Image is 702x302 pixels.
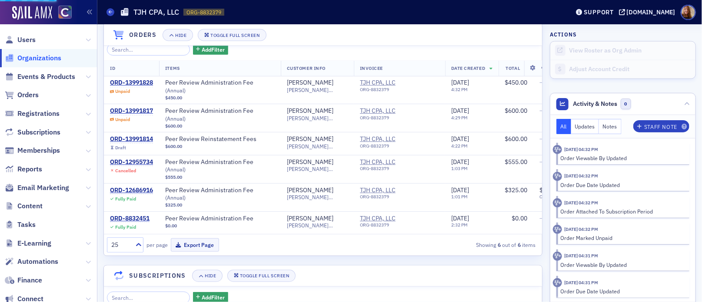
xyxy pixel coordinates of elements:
span: $0.00 [165,223,177,229]
div: Order Due Date Updated [561,181,684,189]
span: Reports [17,164,42,174]
span: $450.00 [165,95,182,101]
div: Toggle Full Screen [240,274,289,279]
time: 1:01 PM [451,194,468,200]
a: TJH CPA, LLC [360,158,439,166]
a: TJH CPA, LLC [360,215,439,223]
a: Orders [5,90,39,100]
span: — [539,158,544,166]
span: Add Filter [202,293,225,301]
button: [DOMAIN_NAME] [619,9,679,15]
button: Hide [163,29,193,41]
a: ORD-8832451 [110,215,150,223]
a: Peer Review Administration Fee [165,215,275,223]
a: View Homepage [52,6,72,20]
div: ORG-8832379 [360,143,439,152]
div: ORG-8832379 [360,166,439,174]
span: — [539,135,544,143]
a: Content [5,201,43,211]
span: $450.00 [505,79,527,86]
div: Adjust Account Credit [569,66,691,73]
span: 0 [621,98,632,109]
span: [PERSON_NAME][EMAIL_ADDRESS][DOMAIN_NAME] [287,194,348,200]
span: Profile [681,5,696,20]
span: Events & Products [17,72,75,82]
time: 8/7/2025 04:32 PM [564,173,598,179]
span: TJH CPA, LLC [360,79,439,95]
time: 8/7/2025 04:32 PM [564,200,598,206]
span: ( Annual ) [165,115,186,122]
div: Order Viewable By Updated [561,261,684,269]
span: TJH CPA, LLC [360,135,439,152]
span: Peer Review Administration Fee [165,158,275,174]
a: [PERSON_NAME] [287,107,333,115]
span: Email Marketing [17,183,69,193]
div: ORD-12686916 [110,187,153,194]
span: Orders [17,90,39,100]
span: Peer Review Administration Fee [165,107,275,122]
time: 1:03 PM [451,165,468,171]
a: Adjust Account Credit [550,60,695,79]
a: E-Learning [5,239,51,248]
time: 8/7/2025 04:31 PM [564,253,598,259]
strong: 6 [516,241,522,249]
span: $600.00 [165,144,182,149]
div: 25 [111,240,130,249]
h4: Subscriptions [129,272,186,281]
span: Customer Info [287,65,326,71]
span: Subscriptions [17,128,60,137]
img: SailAMX [58,6,72,19]
span: [DATE] [451,79,469,86]
div: Toggle Full Screen [210,33,260,37]
span: Peer Review Reinstatement Fees [165,135,275,143]
div: Order Marked Unpaid [561,234,684,242]
button: Toggle Full Screen [227,270,296,282]
button: AddFilter [193,44,229,55]
div: Order Due Date Updated [561,287,684,295]
span: ( Annual ) [165,87,186,94]
div: Fully Paid [115,224,136,230]
button: Toggle Full Screen [198,29,266,41]
div: [DOMAIN_NAME] [627,8,675,16]
div: [PERSON_NAME] [287,135,333,143]
div: Activity [553,225,562,234]
div: Showing out of items [399,241,536,249]
span: $555.00 [165,174,182,180]
a: Finance [5,276,42,285]
button: All [556,119,571,134]
div: Hide [175,33,186,37]
input: Search… [107,43,190,56]
span: $600.00 [505,107,527,115]
a: Memberships [5,146,60,155]
span: Date Created [451,65,485,71]
a: TJH CPA, LLC [360,107,439,115]
a: Reports [5,164,42,174]
a: Users [5,35,36,45]
span: TJH CPA, LLC [360,187,439,203]
div: Order Attached To Subscription Period [561,207,684,215]
span: ( Annual ) [165,194,186,201]
div: ORG-8832379 [360,222,439,231]
a: ORD-13991814 [110,135,153,143]
span: Registrations [17,109,60,118]
a: ORD-13991817 [110,107,153,115]
time: 4:22 PM [451,143,468,149]
a: [PERSON_NAME] [287,158,333,166]
span: $325.00 [539,186,562,194]
div: Hide [205,274,216,279]
h1: TJH CPA, LLC [133,7,179,17]
span: ORG-8832379 [186,9,221,16]
div: Fully Paid [115,196,136,202]
time: 4:32 PM [451,86,468,92]
span: $325.00 [505,186,527,194]
div: ORG-8832379 [360,194,439,203]
span: $325.00 [165,202,182,208]
span: ( Annual ) [165,166,186,173]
